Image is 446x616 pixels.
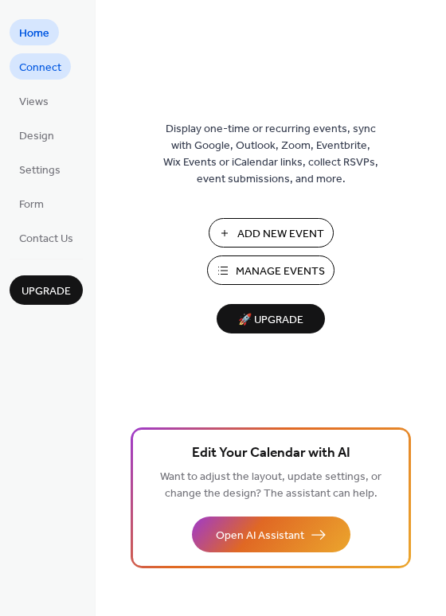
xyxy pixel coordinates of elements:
span: Edit Your Calendar with AI [192,443,350,465]
span: Open AI Assistant [216,528,304,544]
span: Settings [19,162,61,179]
a: Contact Us [10,224,83,251]
a: Home [10,19,59,45]
button: Add New Event [209,218,334,248]
span: Form [19,197,44,213]
span: Views [19,94,49,111]
span: Contact Us [19,231,73,248]
a: Settings [10,156,70,182]
span: Display one-time or recurring events, sync with Google, Outlook, Zoom, Eventbrite, Wix Events or ... [163,121,378,188]
span: Manage Events [236,263,325,280]
span: Want to adjust the layout, update settings, or change the design? The assistant can help. [160,466,381,505]
span: Design [19,128,54,145]
button: Manage Events [207,255,334,285]
span: Connect [19,60,61,76]
span: Add New Event [237,226,324,243]
button: Open AI Assistant [192,517,350,552]
a: Design [10,122,64,148]
a: Connect [10,53,71,80]
button: Upgrade [10,275,83,305]
span: Upgrade [22,283,71,300]
a: Form [10,190,53,216]
button: 🚀 Upgrade [217,304,325,333]
span: 🚀 Upgrade [226,310,315,331]
span: Home [19,25,49,42]
a: Views [10,88,58,114]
